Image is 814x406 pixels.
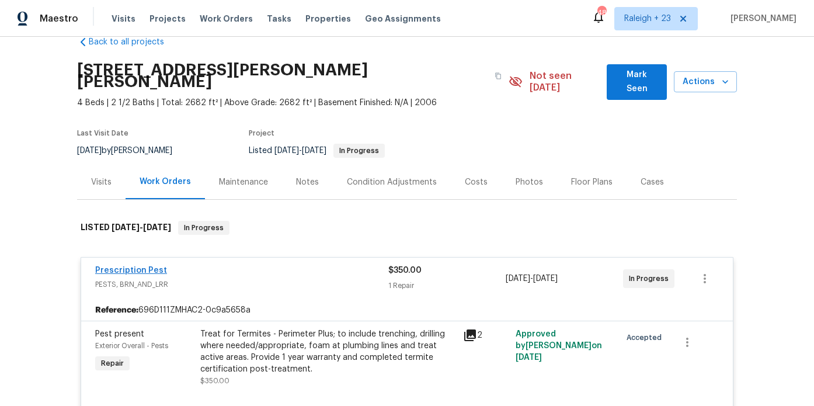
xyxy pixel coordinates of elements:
[641,176,664,188] div: Cases
[40,13,78,25] span: Maestro
[571,176,613,188] div: Floor Plans
[249,147,385,155] span: Listed
[726,13,796,25] span: [PERSON_NAME]
[77,97,509,109] span: 4 Beds | 2 1/2 Baths | Total: 2682 ft² | Above Grade: 2682 ft² | Basement Finished: N/A | 2006
[77,130,128,137] span: Last Visit Date
[607,64,667,100] button: Mark Seen
[219,176,268,188] div: Maintenance
[365,13,441,25] span: Geo Assignments
[347,176,437,188] div: Condition Adjustments
[530,70,600,93] span: Not seen [DATE]
[463,328,509,342] div: 2
[77,64,488,88] h2: [STREET_ADDRESS][PERSON_NAME][PERSON_NAME]
[302,147,326,155] span: [DATE]
[95,330,144,338] span: Pest present
[77,209,737,247] div: LISTED [DATE]-[DATE]In Progress
[179,222,228,234] span: In Progress
[143,223,171,231] span: [DATE]
[112,223,140,231] span: [DATE]
[95,266,167,275] a: Prescription Pest
[274,147,299,155] span: [DATE]
[200,328,456,375] div: Treat for Termites - Perimeter Plus; to include trenching, drilling where needed/appropriate, foa...
[516,176,543,188] div: Photos
[388,266,422,275] span: $350.00
[81,221,171,235] h6: LISTED
[516,330,602,362] span: Approved by [PERSON_NAME] on
[506,273,558,284] span: -
[267,15,291,23] span: Tasks
[149,13,186,25] span: Projects
[91,176,112,188] div: Visits
[335,147,384,154] span: In Progress
[77,147,102,155] span: [DATE]
[506,275,530,283] span: [DATE]
[140,176,191,188] div: Work Orders
[683,75,728,89] span: Actions
[533,275,558,283] span: [DATE]
[616,68,658,96] span: Mark Seen
[112,13,135,25] span: Visits
[200,13,253,25] span: Work Orders
[112,223,171,231] span: -
[516,353,542,362] span: [DATE]
[96,358,128,369] span: Repair
[95,342,168,349] span: Exterior Overall - Pests
[249,130,274,137] span: Project
[674,71,737,93] button: Actions
[388,280,506,292] div: 1 Repair
[488,65,509,86] button: Copy Address
[597,7,606,19] div: 481
[95,304,138,316] b: Reference:
[81,300,733,321] div: 696D111ZMHAC2-0c9a5658a
[77,144,186,158] div: by [PERSON_NAME]
[77,36,189,48] a: Back to all projects
[296,176,319,188] div: Notes
[200,377,229,384] span: $350.00
[274,147,326,155] span: -
[95,279,388,290] span: PESTS, BRN_AND_LRR
[627,332,666,343] span: Accepted
[305,13,351,25] span: Properties
[624,13,671,25] span: Raleigh + 23
[465,176,488,188] div: Costs
[629,273,673,284] span: In Progress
